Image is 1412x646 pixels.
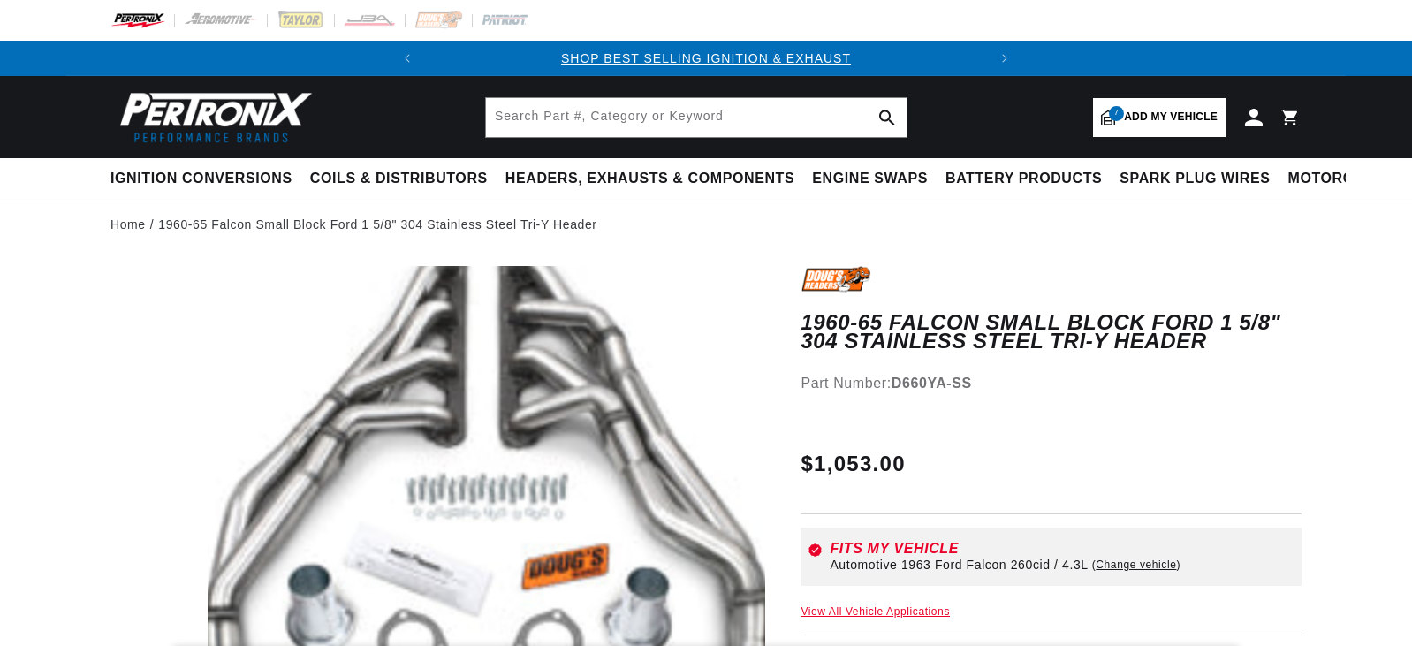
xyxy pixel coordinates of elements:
h1: 1960-65 Falcon Small Block Ford 1 5/8" 304 Stainless Steel Tri-Y Header [801,314,1302,350]
div: Fits my vehicle [830,542,1294,556]
span: Ignition Conversions [110,170,292,188]
span: Engine Swaps [812,170,928,188]
div: Announcement [425,49,987,68]
span: Battery Products [945,170,1102,188]
summary: Battery Products [937,158,1111,200]
summary: Engine Swaps [803,158,937,200]
img: Pertronix [110,87,314,148]
span: Automotive 1963 Ford Falcon 260cid / 4.3L [830,558,1088,572]
button: Translation missing: en.sections.announcements.previous_announcement [390,41,425,76]
div: Part Number: [801,372,1302,395]
nav: breadcrumbs [110,215,1302,234]
a: 7Add my vehicle [1093,98,1226,137]
span: $1,053.00 [801,448,905,480]
input: Search Part #, Category or Keyword [486,98,907,137]
button: Translation missing: en.sections.announcements.next_announcement [987,41,1022,76]
a: Home [110,215,146,234]
summary: Coils & Distributors [301,158,497,200]
a: Change vehicle [1092,558,1180,572]
span: Spark Plug Wires [1120,170,1270,188]
div: 1 of 2 [425,49,987,68]
span: 7 [1109,106,1124,121]
span: Coils & Distributors [310,170,488,188]
strong: D660YA-SS [892,376,972,391]
slideshow-component: Translation missing: en.sections.announcements.announcement_bar [66,41,1346,76]
button: search button [868,98,907,137]
a: View All Vehicle Applications [801,605,950,618]
summary: Spark Plug Wires [1111,158,1279,200]
span: Add my vehicle [1124,109,1218,125]
span: Headers, Exhausts & Components [505,170,794,188]
summary: Motorcycle [1279,158,1402,200]
a: SHOP BEST SELLING IGNITION & EXHAUST [561,51,851,65]
summary: Headers, Exhausts & Components [497,158,803,200]
a: 1960-65 Falcon Small Block Ford 1 5/8" 304 Stainless Steel Tri-Y Header [158,215,596,234]
span: Motorcycle [1288,170,1393,188]
summary: Ignition Conversions [110,158,301,200]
